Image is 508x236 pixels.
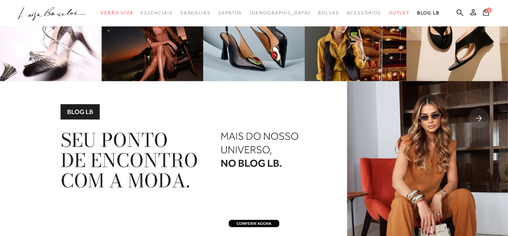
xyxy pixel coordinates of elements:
[318,10,339,15] span: Bolsas
[101,10,133,15] span: Verão Viva
[318,6,339,20] a: categoryNavScreenReaderText
[486,8,492,13] span: 0
[347,10,381,15] span: Acessórios
[101,6,133,20] a: categoryNavScreenReaderText
[347,6,381,20] a: categoryNavScreenReaderText
[417,6,439,20] a: BLOG LB
[141,6,172,20] a: categoryNavScreenReaderText
[218,10,242,15] span: Sapatos
[481,8,491,19] button: 0
[180,10,211,15] span: Sandálias
[250,6,311,20] a: noSubCategoriesText
[180,6,211,20] a: categoryNavScreenReaderText
[250,10,311,15] span: [DEMOGRAPHIC_DATA]
[389,6,410,20] a: categoryNavScreenReaderText
[417,10,439,15] span: BLOG LB
[141,10,172,15] span: Essenciais
[218,6,242,20] a: categoryNavScreenReaderText
[389,10,410,15] span: Outlet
